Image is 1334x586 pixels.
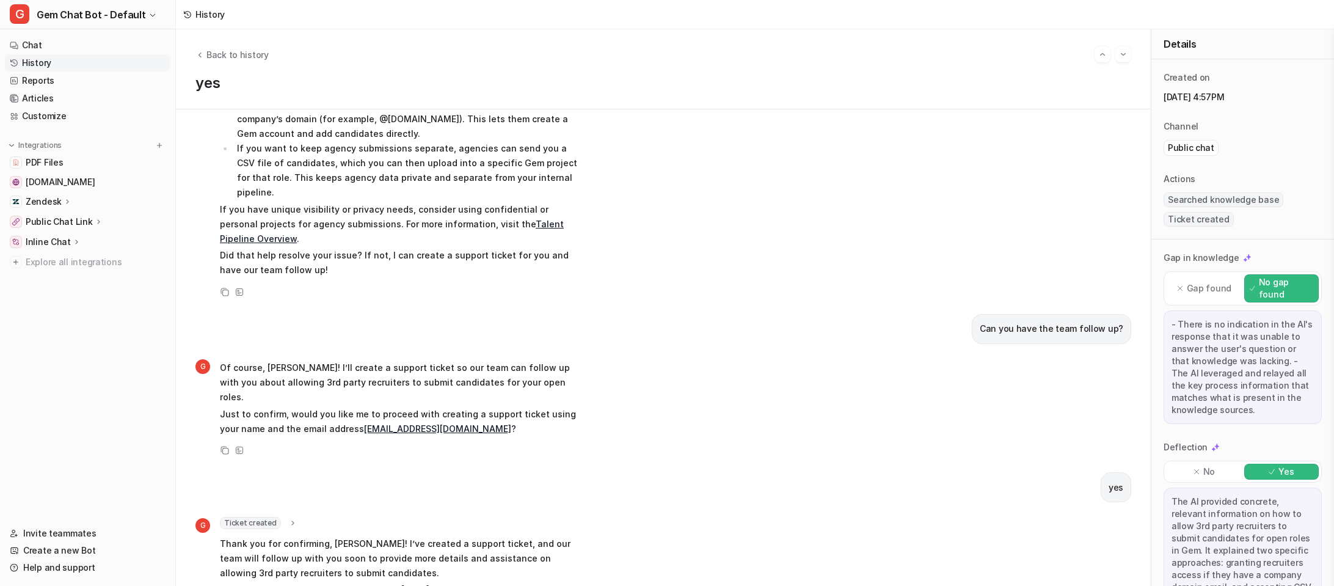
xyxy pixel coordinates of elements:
div: History [195,8,225,21]
div: Details [1151,29,1334,59]
p: Channel [1164,120,1198,133]
button: Go to previous session [1095,46,1110,62]
a: Create a new Bot [5,542,170,559]
img: Public Chat Link [12,218,20,225]
p: Did that help resolve your issue? If not, I can create a support ticket for you and have our team... [220,248,577,277]
span: PDF Files [26,156,63,169]
li: If you want to keep agency submissions separate, agencies can send you a CSV file of candidates, ... [233,141,577,200]
img: expand menu [7,141,16,150]
li: Agencies can be given access if their recruiters have an email under your company’s domain (for e... [233,97,577,141]
p: Gap in knowledge [1164,252,1239,264]
a: Articles [5,90,170,107]
a: PDF FilesPDF Files [5,154,170,171]
button: Integrations [5,139,65,152]
a: History [5,54,170,71]
p: No gap found [1259,276,1313,301]
p: If you have unique visibility or privacy needs, consider using confidential or personal projects ... [220,202,577,246]
p: Created on [1164,71,1210,84]
a: Explore all integrations [5,254,170,271]
p: Actions [1164,173,1195,185]
span: Searched knowledge base [1164,192,1283,207]
p: Yes [1278,466,1294,478]
img: Previous session [1098,49,1107,60]
span: Ticket created [1164,212,1234,227]
p: Of course, [PERSON_NAME]! I’ll create a support ticket so our team can follow up with you about a... [220,361,577,405]
p: No [1203,466,1215,478]
img: Zendesk [12,198,20,205]
a: Talent Pipeline Overview [220,219,564,244]
p: [DATE] 4:57PM [1164,91,1322,103]
span: G [195,359,210,374]
p: Public chat [1168,142,1214,154]
span: Back to history [206,48,269,61]
img: explore all integrations [10,256,22,268]
a: Help and support [5,559,170,576]
span: G [195,518,210,533]
img: PDF Files [12,159,20,166]
img: Next session [1119,49,1128,60]
p: yes [1109,480,1123,495]
span: Explore all integrations [26,252,166,272]
a: status.gem.com[DOMAIN_NAME] [5,174,170,191]
p: Inline Chat [26,236,71,248]
a: [EMAIL_ADDRESS][DOMAIN_NAME] [364,423,511,434]
img: status.gem.com [12,178,20,186]
p: Deflection [1164,441,1208,453]
a: Customize [5,108,170,125]
button: Back to history [195,48,269,61]
p: Thank you for confirming, [PERSON_NAME]! I’ve created a support ticket, and our team will follow ... [220,537,577,581]
p: yes [195,75,1131,92]
a: Reports [5,72,170,89]
p: Gap found [1187,282,1231,295]
a: Chat [5,37,170,54]
span: Gem Chat Bot - Default [37,6,145,23]
span: Ticket created [220,517,281,529]
img: Inline Chat [12,238,20,246]
a: Invite teammates [5,525,170,542]
p: Zendesk [26,196,62,208]
p: Public Chat Link [26,216,93,228]
span: G [10,4,29,24]
p: Just to confirm, would you like me to proceed with creating a support ticket using your name and ... [220,407,577,436]
button: Go to next session [1115,46,1131,62]
div: - There is no indication in the AI's response that it was unable to answer the user's question or... [1164,310,1322,424]
p: Integrations [18,141,62,150]
p: Can you have the team follow up? [980,321,1123,336]
img: menu_add.svg [155,141,164,150]
span: [DOMAIN_NAME] [26,176,95,188]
